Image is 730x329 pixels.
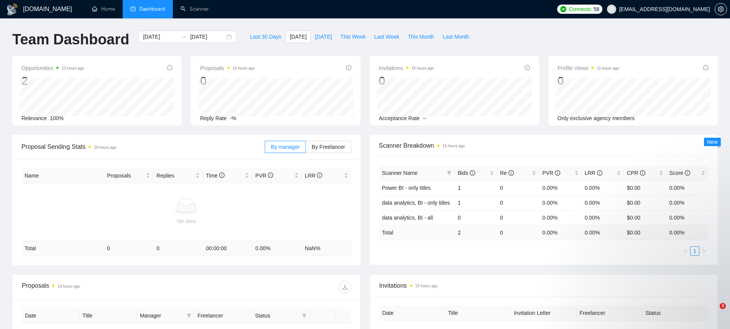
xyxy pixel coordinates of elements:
span: LRR [585,170,602,176]
td: $0.00 [624,180,666,195]
td: 0.00% [666,210,709,225]
th: Title [445,306,511,321]
button: [DATE] [311,31,336,43]
span: Status [255,311,299,320]
td: 00:00:00 [203,241,252,256]
span: info-circle [167,65,172,70]
td: 0.00% [666,180,709,195]
div: No data [25,217,348,225]
span: info-circle [470,170,475,176]
span: Dashboard [139,6,165,12]
td: 0.00% [539,195,581,210]
th: Freelancer [577,306,643,321]
td: $0.00 [624,210,666,225]
td: 0.00 % [539,225,581,240]
time: 13 hours ago [62,66,84,70]
td: Total [379,225,455,240]
td: 0.00 % [582,225,624,240]
time: 19 hours ago [57,284,80,288]
span: 100% [50,115,64,121]
time: 19 hours ago [412,66,434,70]
th: Freelancer [194,308,252,323]
span: 3 [720,303,726,309]
td: 0.00% [539,180,581,195]
td: $ 0.00 [624,225,666,240]
td: 1 [454,195,497,210]
a: Power BI - only titles [382,185,431,191]
span: info-circle [317,173,322,178]
span: info-circle [268,173,273,178]
td: 0.00% [582,195,624,210]
button: right [699,246,709,256]
td: 0 [454,210,497,225]
span: Invitations [379,281,709,290]
img: upwork-logo.png [560,6,566,12]
div: 0 [200,73,255,88]
span: This Week [340,33,366,41]
span: dashboard [130,6,136,11]
span: Proposals [107,171,144,180]
span: Only exclusive agency members [558,115,635,121]
span: filter [185,310,193,321]
li: 1 [690,246,699,256]
span: filter [447,171,451,175]
td: 0.00% [539,210,581,225]
th: Proposals [104,168,153,183]
span: New [707,139,718,145]
span: Acceptance Rate [379,115,420,121]
a: setting [715,6,727,12]
td: $0.00 [624,195,666,210]
th: Replies [153,168,203,183]
span: info-circle [525,65,530,70]
span: download [339,284,351,290]
span: Opportunities [21,64,84,73]
td: 0 [497,195,539,210]
span: PVR [542,170,560,176]
time: 15 hours ago [443,144,465,148]
span: Relevance [21,115,47,121]
td: 0 [497,210,539,225]
span: to [181,34,187,40]
th: Date [379,306,445,321]
div: 0 [379,73,434,88]
th: Manager [137,308,194,323]
span: info-circle [685,170,690,176]
button: download [339,281,351,293]
button: This Week [336,31,370,43]
span: Proposal Sending Stats [21,142,265,151]
button: setting [715,3,727,15]
button: This Month [404,31,438,43]
td: 0 [104,241,153,256]
div: 0 [558,73,619,88]
th: Name [21,168,104,183]
button: Last Week [370,31,404,43]
iframe: Intercom live chat [704,303,722,321]
li: Previous Page [681,246,690,256]
input: Start date [143,33,178,41]
span: filter [300,310,308,321]
td: 0.00 % [666,225,709,240]
div: Proposals [22,281,186,293]
td: 0 [153,241,203,256]
td: 0.00% [666,195,709,210]
span: info-circle [555,170,560,176]
span: Replies [156,171,194,180]
span: info-circle [219,173,225,178]
span: By Freelancer [312,144,345,150]
span: [DATE] [290,33,307,41]
span: Connects: [569,5,592,13]
span: info-circle [703,65,709,70]
input: End date [190,33,225,41]
time: 19 hours ago [94,145,116,150]
span: PVR [255,173,273,179]
span: By manager [271,144,300,150]
time: 19 hours ago [415,284,438,288]
td: 0 [497,225,539,240]
span: left [683,249,688,253]
a: 1 [691,247,699,255]
a: searchScanner [180,6,209,12]
span: This Month [408,33,434,41]
span: Manager [140,311,184,320]
button: Last Month [438,31,473,43]
span: [DATE] [315,33,332,41]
